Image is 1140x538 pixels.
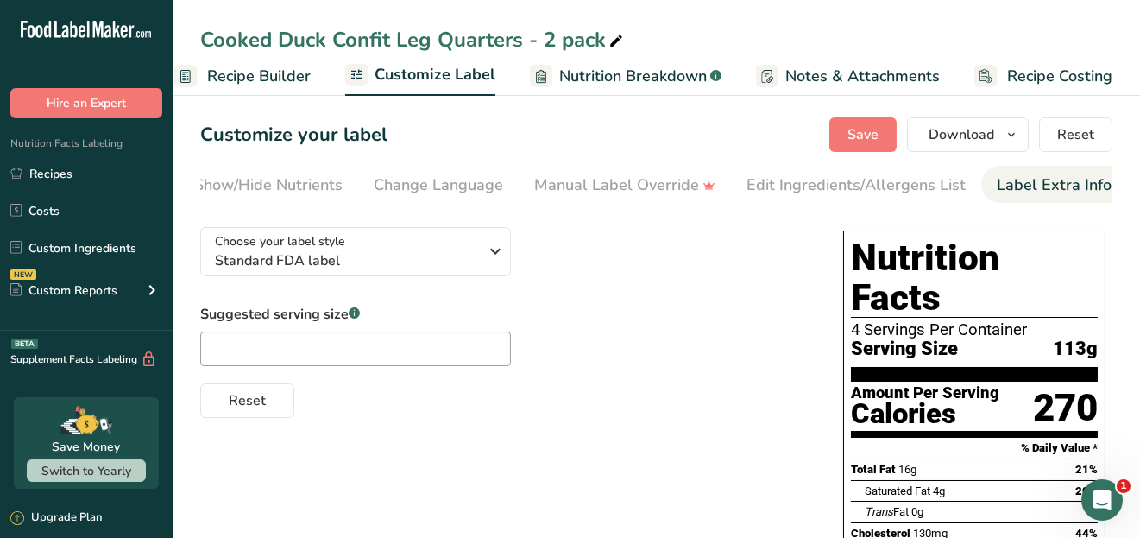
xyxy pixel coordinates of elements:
[10,510,102,527] div: Upgrade Plan
[207,65,311,88] span: Recipe Builder
[10,88,162,118] button: Hire an Expert
[785,65,940,88] span: Notes & Attachments
[200,24,627,55] div: Cooked Duck Confit Leg Quarters - 2 pack
[200,227,511,276] button: Choose your label style Standard FDA label
[851,321,1098,339] div: 4 Servings Per Container
[1057,124,1094,145] span: Reset
[27,459,146,482] button: Switch to Yearly
[898,463,916,476] span: 16g
[1075,484,1098,497] span: 20%
[851,385,999,402] div: Amount Per Serving
[851,463,896,476] span: Total Fat
[200,304,511,325] label: Suggested serving size
[41,463,131,479] span: Switch to Yearly
[851,238,1098,318] h1: Nutrition Facts
[1033,385,1098,431] div: 270
[851,438,1098,459] section: % Daily Value *
[375,63,495,86] span: Customize Label
[10,269,36,280] div: NEW
[229,390,266,411] span: Reset
[534,174,715,197] div: Manual Label Override
[911,505,923,518] span: 0g
[1081,479,1123,521] iframe: Intercom live chat
[865,484,930,497] span: Saturated Fat
[215,232,345,250] span: Choose your label style
[756,57,940,96] a: Notes & Attachments
[345,55,495,97] a: Customize Label
[1053,339,1098,360] span: 113g
[974,57,1112,96] a: Recipe Costing
[997,174,1112,197] div: Label Extra Info
[847,124,879,145] span: Save
[1007,65,1112,88] span: Recipe Costing
[1075,463,1098,476] span: 21%
[194,174,343,197] div: Show/Hide Nutrients
[933,484,945,497] span: 4g
[10,282,117,300] div: Custom Reports
[851,339,958,360] span: Serving Size
[865,505,909,518] span: Fat
[865,505,893,518] i: Trans
[1039,117,1112,152] button: Reset
[929,124,994,145] span: Download
[1117,479,1131,493] span: 1
[907,117,1029,152] button: Download
[53,438,121,456] div: Save Money
[530,57,721,96] a: Nutrition Breakdown
[200,383,294,418] button: Reset
[215,250,478,271] span: Standard FDA label
[200,121,387,149] h1: Customize your label
[559,65,707,88] span: Nutrition Breakdown
[11,339,38,349] div: BETA
[851,402,999,427] div: Calories
[829,117,897,152] button: Save
[746,174,966,197] div: Edit Ingredients/Allergens List
[174,57,311,96] a: Recipe Builder
[374,174,503,197] div: Change Language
